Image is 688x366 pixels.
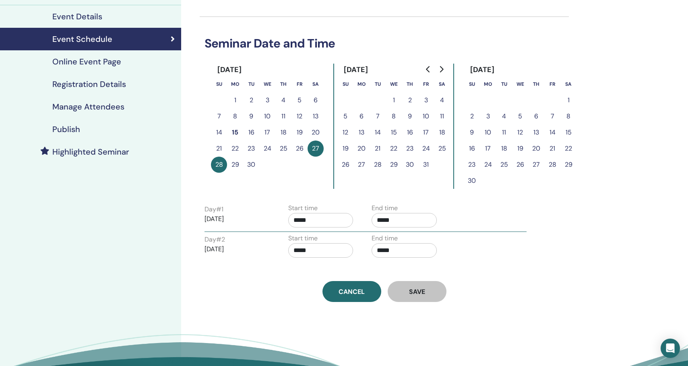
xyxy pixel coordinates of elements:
button: 19 [337,141,353,157]
th: Sunday [464,76,480,92]
button: 24 [418,141,434,157]
button: 1 [560,92,576,108]
button: 11 [275,108,291,124]
th: Monday [227,76,243,92]
button: 6 [528,108,544,124]
h4: Event Schedule [52,34,112,44]
button: 30 [243,157,259,173]
button: 26 [512,157,528,173]
button: 18 [275,124,291,141]
button: 26 [291,141,308,157]
button: 22 [386,141,402,157]
button: 16 [464,141,480,157]
button: 3 [480,108,496,124]
button: 9 [243,108,259,124]
button: 3 [259,92,275,108]
h4: Manage Attendees [52,102,124,112]
button: 23 [243,141,259,157]
button: 15 [227,124,243,141]
button: 21 [544,141,560,157]
button: Go to previous month [422,61,435,77]
button: 5 [291,92,308,108]
button: 9 [402,108,418,124]
button: 6 [353,108,370,124]
span: Cancel [339,287,365,296]
button: 23 [464,157,480,173]
div: Open Intercom Messenger [661,339,680,358]
button: 31 [418,157,434,173]
button: 9 [464,124,480,141]
button: 14 [370,124,386,141]
button: 20 [528,141,544,157]
button: 21 [211,141,227,157]
button: 4 [434,92,450,108]
button: 2 [243,92,259,108]
button: 12 [337,124,353,141]
button: 25 [434,141,450,157]
button: 28 [544,157,560,173]
button: 1 [386,92,402,108]
p: [DATE] [205,214,270,224]
button: 29 [386,157,402,173]
label: Day # 1 [205,205,223,214]
label: Start time [288,234,318,243]
button: 19 [512,141,528,157]
button: 28 [211,157,227,173]
h3: Seminar Date and Time [200,36,569,51]
label: Day # 2 [205,235,225,244]
h4: Event Details [52,12,102,21]
button: 24 [480,157,496,173]
button: 28 [370,157,386,173]
button: 8 [227,108,243,124]
button: 5 [337,108,353,124]
button: 20 [308,124,324,141]
h4: Registration Details [52,79,126,89]
h4: Publish [52,124,80,134]
button: Go to next month [435,61,448,77]
th: Thursday [275,76,291,92]
button: 12 [291,108,308,124]
h4: Highlighted Seminar [52,147,129,157]
button: 25 [275,141,291,157]
th: Saturday [308,76,324,92]
button: 29 [560,157,576,173]
button: 22 [227,141,243,157]
span: Save [409,287,425,296]
button: 10 [259,108,275,124]
th: Sunday [337,76,353,92]
button: Save [388,281,446,302]
th: Tuesday [243,76,259,92]
th: Saturday [560,76,576,92]
button: 30 [402,157,418,173]
label: End time [372,203,398,213]
button: 15 [386,124,402,141]
button: 4 [275,92,291,108]
div: [DATE] [337,64,375,76]
button: 17 [480,141,496,157]
button: 22 [560,141,576,157]
th: Friday [418,76,434,92]
th: Friday [544,76,560,92]
button: 16 [243,124,259,141]
button: 13 [528,124,544,141]
button: 7 [544,108,560,124]
button: 14 [211,124,227,141]
p: [DATE] [205,244,270,254]
th: Monday [353,76,370,92]
button: 2 [464,108,480,124]
button: 8 [560,108,576,124]
h4: Online Event Page [52,57,121,66]
div: [DATE] [464,64,501,76]
button: 12 [512,124,528,141]
button: 6 [308,92,324,108]
div: [DATE] [211,64,248,76]
button: 16 [402,124,418,141]
button: 17 [418,124,434,141]
button: 24 [259,141,275,157]
a: Cancel [322,281,381,302]
button: 14 [544,124,560,141]
button: 10 [418,108,434,124]
th: Wednesday [386,76,402,92]
button: 5 [512,108,528,124]
th: Sunday [211,76,227,92]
